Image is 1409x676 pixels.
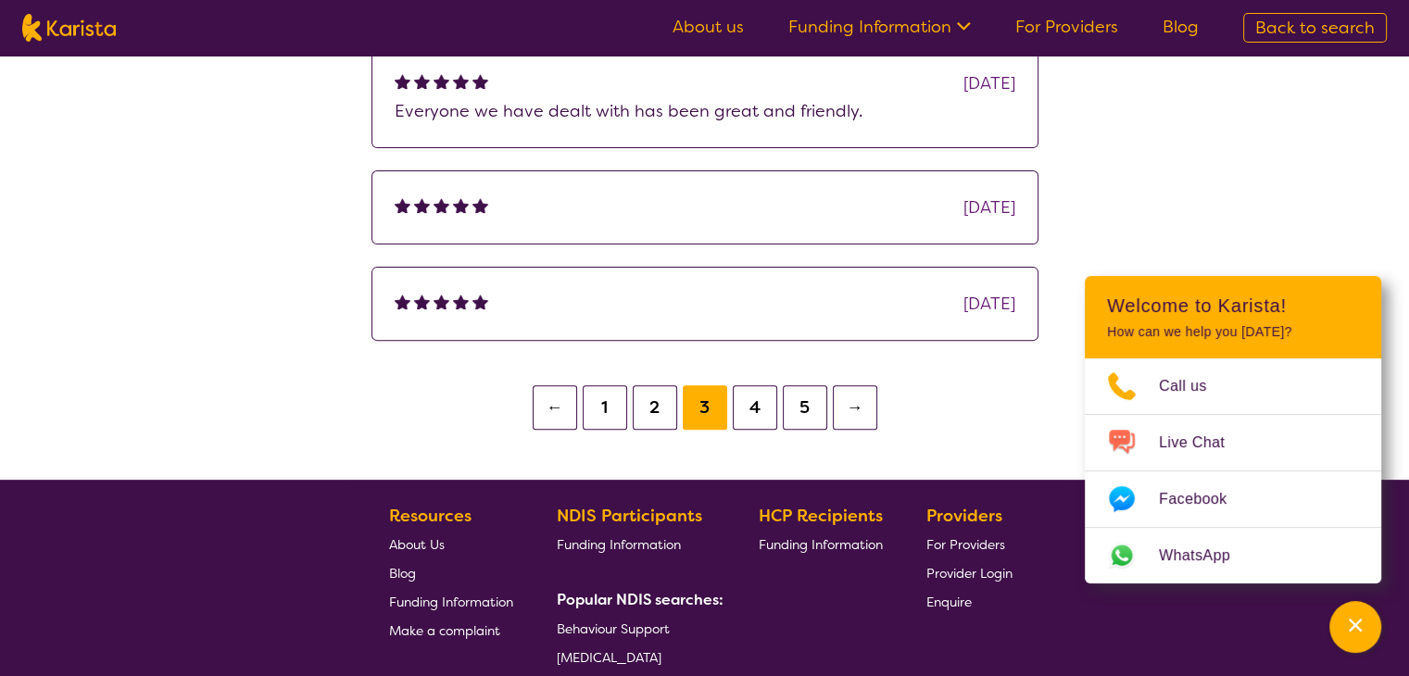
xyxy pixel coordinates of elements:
img: fullstar [434,73,449,89]
div: [DATE] [963,69,1015,97]
span: Enquire [926,594,972,610]
a: Enquire [926,587,1013,616]
button: 2 [633,385,677,430]
img: fullstar [453,294,469,309]
img: fullstar [414,73,430,89]
a: Funding Information [788,16,971,38]
b: Resources [389,505,472,527]
b: NDIS Participants [557,505,702,527]
a: Funding Information [759,530,883,558]
img: fullstar [453,73,469,89]
span: Call us [1159,372,1229,400]
a: Blog [1163,16,1199,38]
a: About Us [389,530,513,558]
a: Web link opens in a new tab. [1085,528,1381,583]
img: fullstar [414,197,430,213]
span: Provider Login [926,565,1013,582]
a: Back to search [1243,13,1387,43]
span: About Us [389,536,445,553]
div: [DATE] [963,290,1015,318]
a: Blog [389,558,513,587]
span: Funding Information [759,536,883,553]
span: Make a complaint [389,622,500,639]
p: How can we help you [DATE]? [1107,324,1359,340]
b: HCP Recipients [759,505,883,527]
img: fullstar [434,294,449,309]
span: Facebook [1159,485,1249,513]
img: fullstar [472,197,488,213]
a: Provider Login [926,558,1013,587]
button: 5 [783,385,827,430]
a: Funding Information [557,530,716,558]
img: fullstar [395,73,410,89]
a: For Providers [926,530,1013,558]
b: Popular NDIS searches: [557,590,723,609]
span: Back to search [1255,17,1375,39]
a: Behaviour Support [557,614,716,643]
span: [MEDICAL_DATA] [557,649,661,666]
a: About us [673,16,744,38]
a: For Providers [1015,16,1118,38]
a: Funding Information [389,587,513,616]
p: Everyone we have dealt with has been great and friendly. [395,97,1015,125]
button: Channel Menu [1329,601,1381,653]
img: fullstar [472,73,488,89]
div: Channel Menu [1085,276,1381,583]
span: WhatsApp [1159,542,1252,570]
button: ← [533,385,577,430]
span: Blog [389,565,416,582]
img: fullstar [453,197,469,213]
span: Funding Information [389,594,513,610]
button: 3 [683,385,727,430]
img: fullstar [414,294,430,309]
span: For Providers [926,536,1005,553]
button: → [833,385,877,430]
a: [MEDICAL_DATA] [557,643,716,671]
img: fullstar [434,197,449,213]
span: Behaviour Support [557,620,670,637]
button: 1 [583,385,627,430]
a: Make a complaint [389,616,513,645]
div: [DATE] [963,194,1015,221]
img: fullstar [395,294,410,309]
img: fullstar [472,294,488,309]
b: Providers [926,505,1002,527]
ul: Choose channel [1085,358,1381,583]
span: Live Chat [1159,429,1247,457]
img: Karista logo [22,14,116,42]
button: 4 [733,385,777,430]
h2: Welcome to Karista! [1107,294,1359,317]
img: fullstar [395,197,410,213]
span: Funding Information [557,536,681,553]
